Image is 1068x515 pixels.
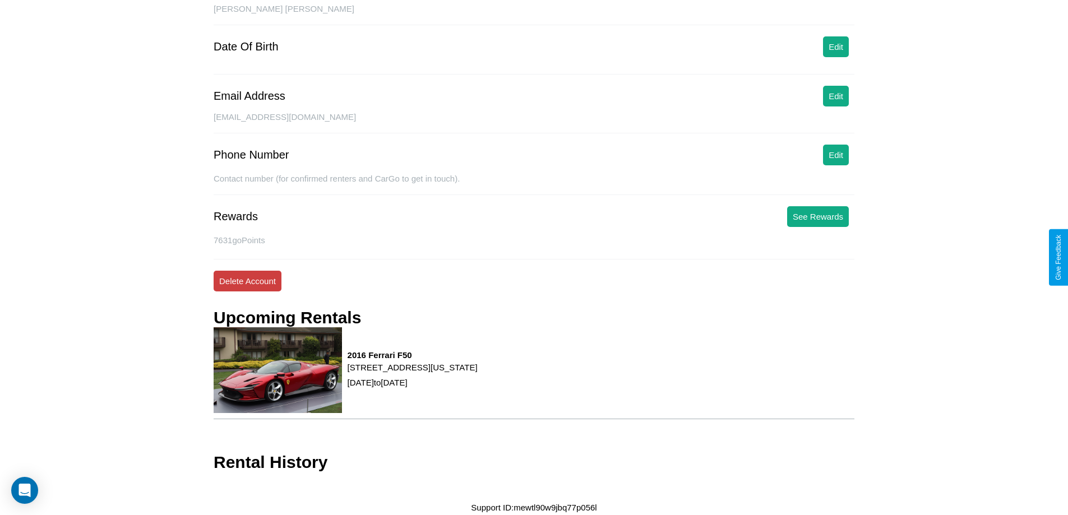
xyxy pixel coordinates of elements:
div: Rewards [214,210,258,223]
button: Delete Account [214,271,281,291]
p: [STREET_ADDRESS][US_STATE] [348,360,478,375]
button: Edit [823,86,849,106]
h3: Upcoming Rentals [214,308,361,327]
p: 7631 goPoints [214,233,854,248]
div: Open Intercom Messenger [11,477,38,504]
p: Support ID: mewtl90w9jbq77p056l [471,500,597,515]
h3: Rental History [214,453,327,472]
div: [PERSON_NAME] [PERSON_NAME] [214,4,854,25]
div: Email Address [214,90,285,103]
div: Phone Number [214,149,289,161]
button: Edit [823,145,849,165]
img: rental [214,327,342,412]
div: Contact number (for confirmed renters and CarGo to get in touch). [214,174,854,195]
button: See Rewards [787,206,849,227]
p: [DATE] to [DATE] [348,375,478,390]
div: [EMAIL_ADDRESS][DOMAIN_NAME] [214,112,854,133]
div: Give Feedback [1055,235,1062,280]
h3: 2016 Ferrari F50 [348,350,478,360]
button: Edit [823,36,849,57]
div: Date Of Birth [214,40,279,53]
